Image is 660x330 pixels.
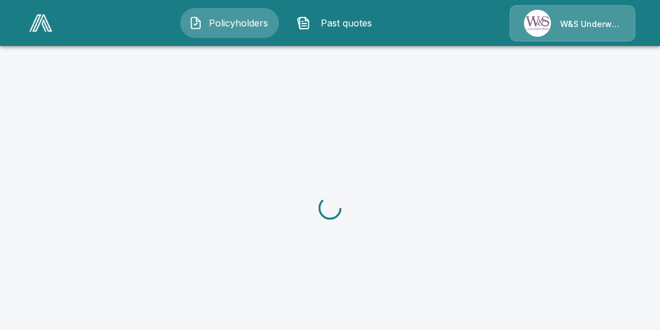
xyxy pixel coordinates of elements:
span: Past quotes [315,16,378,30]
img: Policyholders Icon [189,16,203,30]
button: Past quotes IconPast quotes [288,8,387,38]
button: Policyholders IconPolicyholders [180,8,279,38]
img: Past quotes Icon [297,16,310,30]
img: AA Logo [29,14,52,32]
span: Policyholders [207,16,270,30]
